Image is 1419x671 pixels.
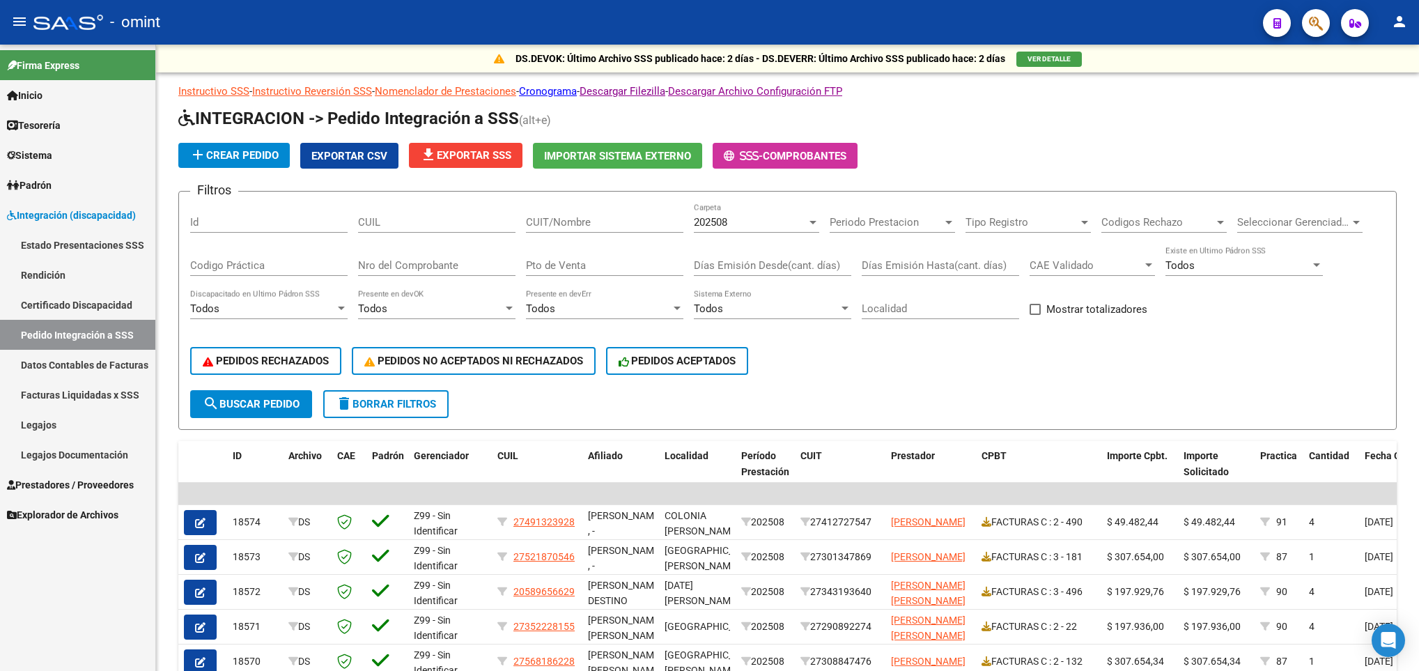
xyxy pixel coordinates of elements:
[414,615,458,642] span: Z99 - Sin Identificar
[233,549,277,565] div: 18573
[582,441,659,502] datatable-header-cell: Afiliado
[1309,656,1315,667] span: 1
[891,656,966,667] span: [PERSON_NAME]
[1276,516,1287,527] span: 91
[110,7,160,38] span: - omint
[408,441,492,502] datatable-header-cell: Gerenciador
[233,450,242,461] span: ID
[1237,216,1350,229] span: Seleccionar Gerenciador
[233,514,277,530] div: 18574
[1309,516,1315,527] span: 4
[178,143,290,168] button: Crear Pedido
[409,143,522,168] button: Exportar SSS
[694,216,727,229] span: 202508
[1255,441,1303,502] datatable-header-cell: Practica
[233,654,277,670] div: 18570
[1184,516,1235,527] span: $ 49.482,44
[190,347,341,375] button: PEDIDOS RECHAZADOS
[1046,301,1147,318] span: Mostrar totalizadores
[1260,450,1297,461] span: Practica
[420,146,437,163] mat-icon: file_download
[414,545,458,572] span: Z99 - Sin Identificar
[1184,656,1241,667] span: $ 307.654,34
[982,619,1096,635] div: FACTURAS C : 2 - 22
[1365,656,1393,667] span: [DATE]
[1309,551,1315,562] span: 1
[7,118,61,133] span: Tesorería
[497,450,518,461] span: CUIL
[1030,259,1142,272] span: CAE Validado
[252,85,372,98] a: Instructivo Reversión SSS
[513,586,575,597] span: 20589656629
[1165,259,1195,272] span: Todos
[580,85,665,98] a: Descargar Filezilla
[982,654,1096,670] div: FACTURAS C : 2 - 132
[1107,516,1158,527] span: $ 49.482,44
[1372,624,1405,657] div: Open Intercom Messenger
[178,85,249,98] a: Instructivo SSS
[800,514,880,530] div: 27412727547
[203,355,329,367] span: PEDIDOS RECHAZADOS
[1365,551,1393,562] span: [DATE]
[300,143,398,169] button: Exportar CSV
[7,178,52,193] span: Padrón
[513,551,575,562] span: 27521870546
[288,450,322,461] span: Archivo
[7,88,42,103] span: Inicio
[414,510,458,537] span: Z99 - Sin Identificar
[606,347,749,375] button: PEDIDOS ACEPTADOS
[982,549,1096,565] div: FACTURAS C : 3 - 181
[741,654,789,670] div: 202508
[513,656,575,667] span: 27568186228
[800,450,822,461] span: CUIT
[366,441,408,502] datatable-header-cell: Padrón
[1365,621,1393,632] span: [DATE]
[1365,450,1415,461] span: Fecha Cpbt
[1309,450,1349,461] span: Cantidad
[1016,52,1082,67] button: VER DETALLE
[665,580,739,607] span: [DATE][PERSON_NAME]
[741,549,789,565] div: 202508
[513,621,575,632] span: 27352228155
[519,114,551,127] span: (alt+e)
[588,545,662,572] span: [PERSON_NAME] , -
[364,355,583,367] span: PEDIDOS NO ACEPTADOS NI RECHAZADOS
[724,150,763,162] span: -
[1303,441,1359,502] datatable-header-cell: Cantidad
[763,150,846,162] span: Comprobantes
[336,398,436,410] span: Borrar Filtros
[665,450,708,461] span: Localidad
[1276,551,1287,562] span: 87
[713,143,858,169] button: -Comprobantes
[178,84,1397,99] p: - - - - -
[891,450,935,461] span: Prestador
[741,514,789,530] div: 202508
[1107,450,1168,461] span: Importe Cpbt.
[1107,551,1164,562] span: $ 307.654,00
[982,514,1096,530] div: FACTURAS C : 2 - 490
[741,450,789,477] span: Período Prestación
[233,619,277,635] div: 18571
[227,441,283,502] datatable-header-cell: ID
[311,150,387,162] span: Exportar CSV
[1178,441,1255,502] datatable-header-cell: Importe Solicitado
[665,510,739,553] span: COLONIA [PERSON_NAME] Y TAB
[203,395,219,412] mat-icon: search
[885,441,976,502] datatable-header-cell: Prestador
[588,510,662,537] span: [PERSON_NAME] , -
[741,584,789,600] div: 202508
[190,302,219,315] span: Todos
[1184,551,1241,562] span: $ 307.654,00
[1107,586,1164,597] span: $ 197.929,76
[736,441,795,502] datatable-header-cell: Período Prestación
[203,398,300,410] span: Buscar Pedido
[1184,450,1229,477] span: Importe Solicitado
[800,584,880,600] div: 27343193640
[7,208,136,223] span: Integración (discapacidad)
[178,109,519,128] span: INTEGRACION -> Pedido Integración a SSS
[1107,656,1164,667] span: $ 307.654,34
[414,450,469,461] span: Gerenciador
[352,347,596,375] button: PEDIDOS NO ACEPTADOS NI RECHAZADOS
[1184,621,1241,632] span: $ 197.936,00
[1365,516,1393,527] span: [DATE]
